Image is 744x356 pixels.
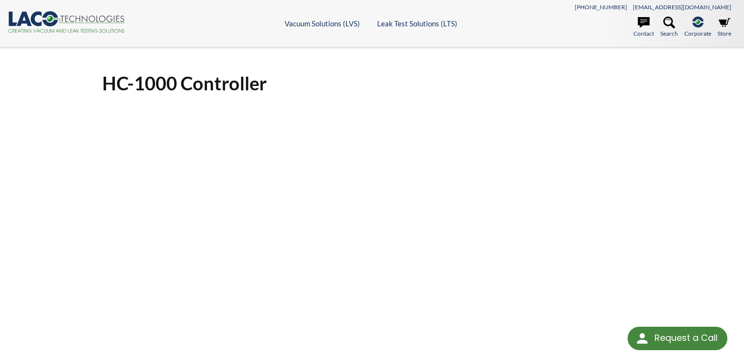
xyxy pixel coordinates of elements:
a: Contact [633,17,654,38]
div: Request a Call [628,327,727,350]
span: Corporate [684,29,711,38]
a: [PHONE_NUMBER] [575,3,627,11]
a: Store [718,17,731,38]
a: [EMAIL_ADDRESS][DOMAIN_NAME] [633,3,731,11]
a: Vacuum Solutions (LVS) [285,19,360,28]
div: Request a Call [654,327,718,349]
img: round button [634,331,650,346]
a: Leak Test Solutions (LTS) [377,19,457,28]
a: Search [660,17,678,38]
h1: HC-1000 Controller [102,71,642,95]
